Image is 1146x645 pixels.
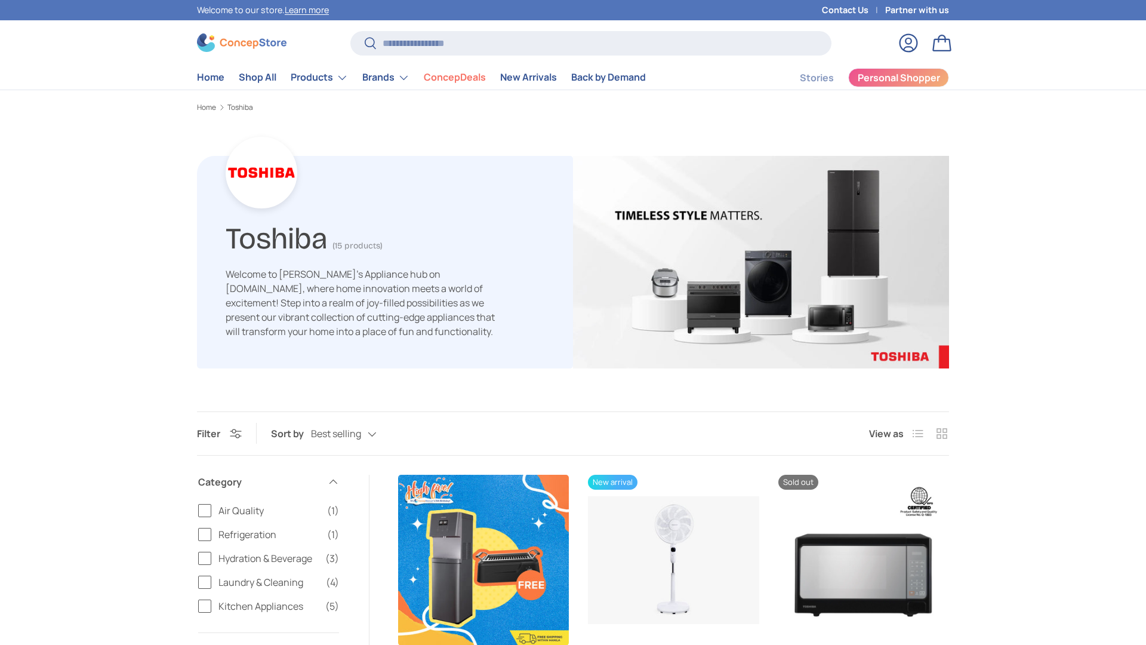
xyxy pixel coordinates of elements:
[800,66,834,90] a: Stories
[218,527,320,542] span: Refrigeration
[218,599,318,613] span: Kitchen Appliances
[822,4,885,17] a: Contact Us
[239,66,276,89] a: Shop All
[197,33,286,52] img: ConcepStore
[198,460,339,503] summary: Category
[848,68,949,87] a: Personal Shopper
[311,423,401,444] button: Best selling
[197,427,242,440] button: Filter
[355,66,417,90] summary: Brands
[571,66,646,89] a: Back by Demand
[197,66,224,89] a: Home
[218,503,320,518] span: Air Quality
[771,66,949,90] nav: Secondary
[197,66,646,90] nav: Primary
[291,66,348,90] a: Products
[226,216,328,256] h1: Toshiba
[197,102,949,113] nav: Breadcrumbs
[198,475,320,489] span: Category
[197,4,329,17] p: Welcome to our store.
[332,241,383,251] span: (15 products)
[778,475,818,490] span: Sold out
[325,599,339,613] span: (5)
[573,156,949,368] img: Toshiba
[284,66,355,90] summary: Products
[327,527,339,542] span: (1)
[326,575,339,589] span: (4)
[218,575,319,589] span: Laundry & Cleaning
[197,427,220,440] span: Filter
[285,4,329,16] a: Learn more
[311,428,361,440] span: Best selling
[327,503,339,518] span: (1)
[197,104,216,111] a: Home
[271,426,311,441] label: Sort by
[588,475,637,490] span: New arrival
[858,73,940,82] span: Personal Shopper
[325,551,339,566] span: (3)
[218,551,318,566] span: Hydration & Beverage
[227,104,253,111] a: Toshiba
[885,4,949,17] a: Partner with us
[500,66,557,89] a: New Arrivals
[424,66,486,89] a: ConcepDeals
[869,426,904,441] span: View as
[362,66,409,90] a: Brands
[226,267,506,339] p: Welcome to [PERSON_NAME]'s Appliance hub on [DOMAIN_NAME], where home innovation meets a world of...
